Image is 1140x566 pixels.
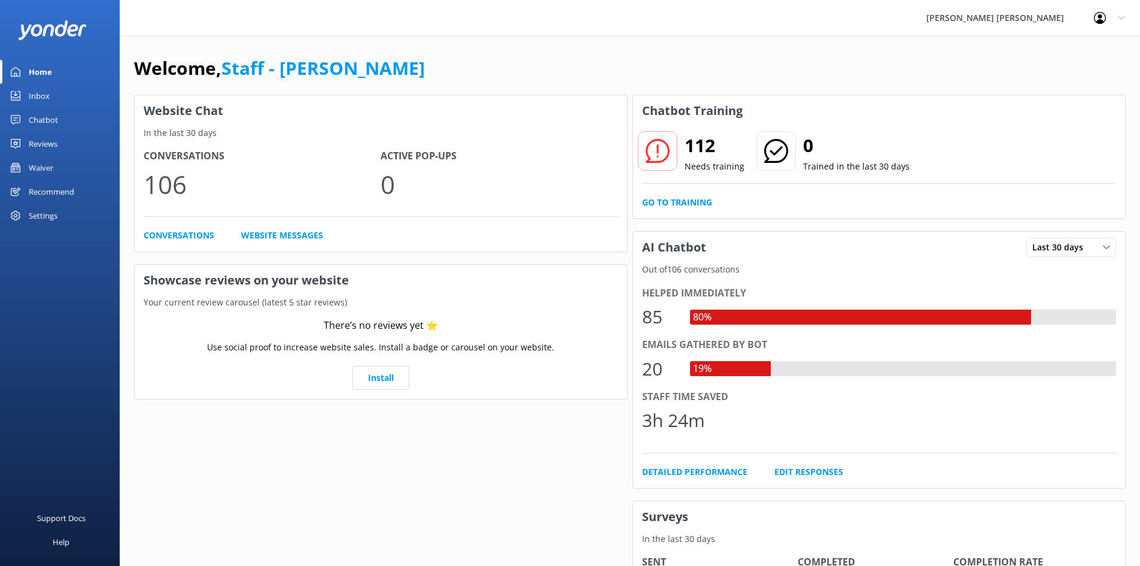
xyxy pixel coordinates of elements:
div: 20 [642,355,678,383]
p: In the last 30 days [135,126,627,140]
h3: Surveys [633,501,1126,532]
a: Edit Responses [774,465,843,479]
h2: 0 [803,131,910,160]
p: 106 [144,164,381,204]
div: 19% [690,361,715,377]
a: Go to Training [642,196,712,209]
p: Your current review carousel (latest 5 star reviews) [135,296,627,309]
div: There’s no reviews yet ⭐ [324,318,438,334]
div: Chatbot [29,108,58,132]
a: Detailed Performance [642,465,747,479]
div: Inbox [29,84,50,108]
h1: Welcome, [134,54,425,83]
div: 3h 24m [642,406,705,435]
div: Help [53,530,69,554]
p: Trained in the last 30 days [803,160,910,173]
h2: 112 [685,131,744,160]
h3: Showcase reviews on your website [135,265,627,296]
h3: Chatbot Training [633,95,752,126]
div: Support Docs [37,506,86,530]
p: Out of 106 conversations [633,263,1126,276]
a: Website Messages [241,229,323,242]
a: Staff - [PERSON_NAME] [221,56,425,80]
img: yonder-white-logo.png [18,20,87,40]
span: Last 30 days [1032,241,1090,254]
h4: Conversations [144,149,381,164]
h4: Active Pop-ups [381,149,618,164]
p: Use social proof to increase website sales. Install a badge or carousel on your website. [207,341,554,354]
h3: Website Chat [135,95,627,126]
a: Install [352,366,409,390]
div: 85 [642,302,678,331]
h3: AI Chatbot [633,232,715,263]
div: Helped immediately [642,286,1117,301]
p: Needs training [685,160,744,173]
div: Recommend [29,180,74,204]
div: Staff time saved [642,389,1117,405]
p: In the last 30 days [633,532,1126,546]
p: 0 [381,164,618,204]
div: Waiver [29,156,53,180]
div: Settings [29,204,57,228]
div: 80% [690,310,715,325]
div: Emails gathered by bot [642,337,1117,353]
a: Conversations [144,229,214,242]
div: Home [29,60,52,84]
div: Reviews [29,132,57,156]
